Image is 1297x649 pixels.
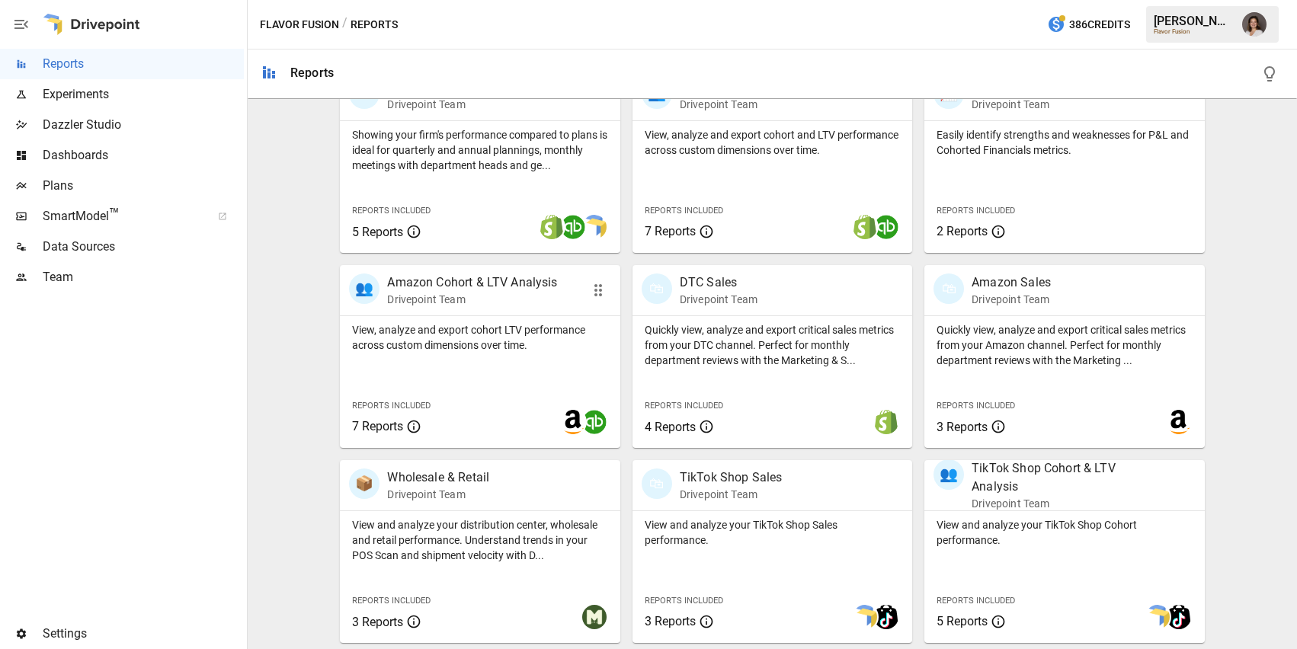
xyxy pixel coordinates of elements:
p: TikTok Shop Sales [680,468,783,487]
p: Drivepoint Team [972,292,1051,307]
img: quickbooks [874,215,898,239]
p: Easily identify strengths and weaknesses for P&L and Cohorted Financials metrics. [937,127,1192,158]
img: tiktok [874,605,898,629]
img: smart model [853,605,877,629]
span: SmartModel [43,207,201,225]
span: Reports Included [352,596,431,606]
span: Experiments [43,85,244,104]
div: [PERSON_NAME] [1154,14,1233,28]
span: Reports Included [645,596,723,606]
div: 🛍 [642,273,672,304]
div: Flavor Fusion [1154,28,1233,35]
div: 🛍 [642,468,672,499]
p: View, analyze and export cohort LTV performance across custom dimensions over time. [352,322,607,353]
span: 7 Reports [352,419,403,433]
p: Drivepoint Team [387,487,489,502]
span: 5 Reports [352,225,403,239]
img: tiktok [1167,605,1191,629]
span: Reports Included [352,206,431,216]
p: Drivepoint Team [680,292,757,307]
p: View and analyze your TikTok Shop Sales performance. [645,517,900,548]
span: Data Sources [43,238,244,256]
span: Reports Included [937,596,1015,606]
span: 3 Reports [645,614,696,628]
span: 386 Credits [1069,15,1130,34]
button: 386Credits [1041,11,1136,39]
span: Reports Included [937,401,1015,411]
p: TikTok Shop Cohort & LTV Analysis [972,459,1151,496]
span: Reports Included [352,401,431,411]
span: Settings [43,625,244,643]
img: smart model [582,215,607,239]
div: 📦 [349,468,379,499]
p: Quickly view, analyze and export critical sales metrics from your Amazon channel. Perfect for mon... [937,322,1192,368]
p: Amazon Cohort & LTV Analysis [387,273,557,292]
p: DTC Sales [680,273,757,292]
span: 3 Reports [352,615,403,629]
p: Drivepoint Team [972,97,1049,112]
span: Reports Included [937,206,1015,216]
div: 👥 [349,273,379,304]
span: 2 Reports [937,224,988,238]
p: View and analyze your TikTok Shop Cohort performance. [937,517,1192,548]
p: Drivepoint Team [680,97,828,112]
p: Showing your firm's performance compared to plans is ideal for quarterly and annual plannings, mo... [352,127,607,173]
img: Franziska Ibscher [1242,12,1267,37]
button: Flavor Fusion [260,15,339,34]
p: Drivepoint Team [680,487,783,502]
span: Team [43,268,244,286]
span: 4 Reports [645,420,696,434]
img: muffindata [582,605,607,629]
span: ™ [109,205,120,224]
span: Reports [43,55,244,73]
div: / [342,15,347,34]
p: Drivepoint Team [387,292,557,307]
span: 3 Reports [937,420,988,434]
img: smart model [1145,605,1170,629]
img: shopify [874,410,898,434]
div: Reports [290,66,334,80]
p: Quickly view, analyze and export critical sales metrics from your DTC channel. Perfect for monthl... [645,322,900,368]
span: Reports Included [645,401,723,411]
img: amazon [561,410,585,434]
img: shopify [540,215,564,239]
p: View, analyze and export cohort and LTV performance across custom dimensions over time. [645,127,900,158]
div: 🛍 [934,273,964,304]
span: 7 Reports [645,224,696,238]
div: 👥 [934,459,964,490]
p: Amazon Sales [972,273,1051,292]
span: Reports Included [645,206,723,216]
p: View and analyze your distribution center, wholesale and retail performance. Understand trends in... [352,517,607,563]
button: Franziska Ibscher [1233,3,1276,46]
img: shopify [853,215,877,239]
p: Drivepoint Team [972,496,1151,511]
span: Plans [43,177,244,195]
span: Dashboards [43,146,244,165]
img: quickbooks [561,215,585,239]
p: Wholesale & Retail [387,468,489,487]
img: quickbooks [582,410,607,434]
span: 5 Reports [937,614,988,628]
span: Dazzler Studio [43,116,244,134]
p: Drivepoint Team [387,97,483,112]
img: amazon [1167,410,1191,434]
